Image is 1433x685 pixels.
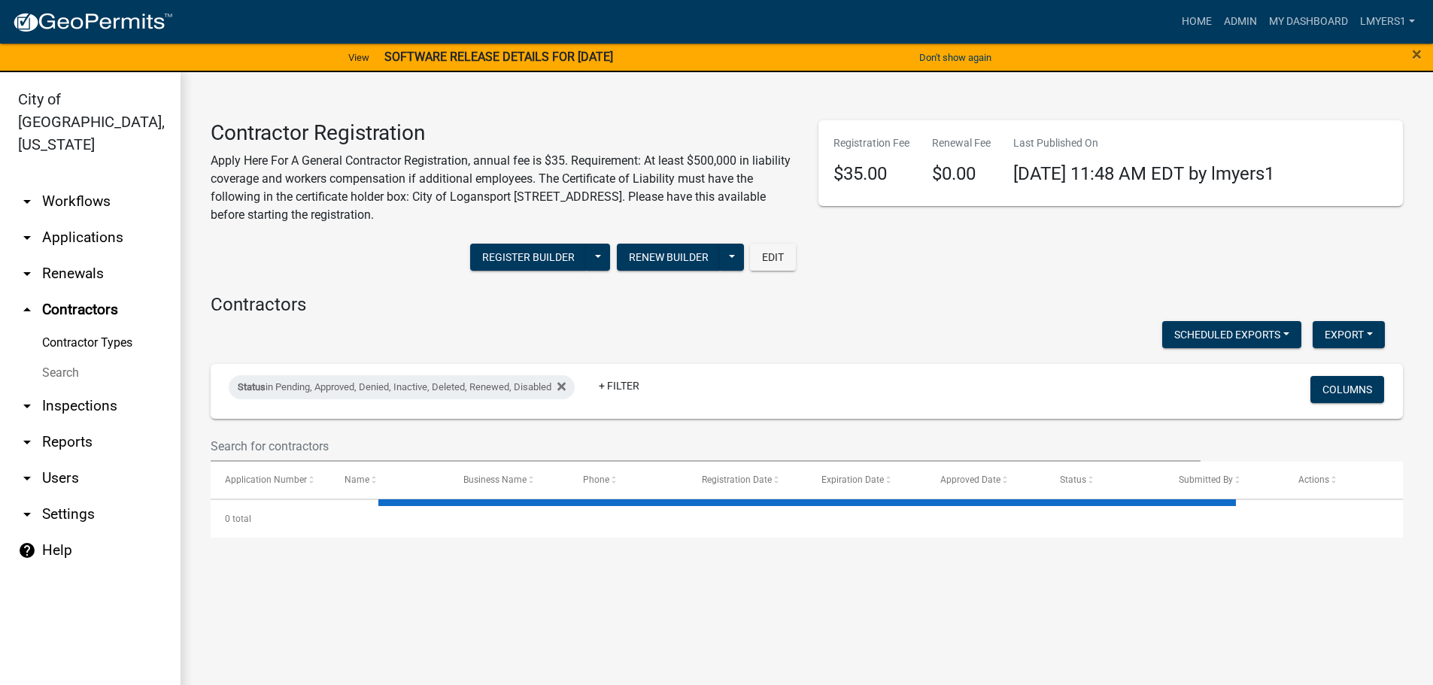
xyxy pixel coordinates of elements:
button: Scheduled Exports [1162,321,1301,348]
button: Don't show again [913,45,997,70]
datatable-header-cell: Application Number [211,462,330,498]
i: help [18,541,36,559]
span: Phone [583,474,609,485]
button: Renew Builder [617,244,721,271]
i: arrow_drop_down [18,505,36,523]
i: arrow_drop_down [18,265,36,283]
span: Submitted By [1179,474,1233,485]
h4: $35.00 [833,163,909,185]
strong: SOFTWARE RELEASE DETAILS FOR [DATE] [384,50,613,64]
datatable-header-cell: Phone [569,462,688,498]
a: Home [1176,8,1218,36]
span: Name [345,474,369,485]
i: arrow_drop_down [18,397,36,415]
a: lmyers1 [1354,8,1421,36]
datatable-header-cell: Business Name [449,462,569,498]
span: [DATE] 11:48 AM EDT by lmyers1 [1013,163,1274,184]
datatable-header-cell: Approved Date [926,462,1046,498]
datatable-header-cell: Status [1046,462,1165,498]
i: arrow_drop_down [18,192,36,211]
span: Registration Date [702,474,772,485]
span: Business Name [463,474,527,485]
span: Approved Date [940,474,1000,485]
h4: Contractors [211,294,1403,316]
i: arrow_drop_down [18,469,36,487]
a: View [342,45,375,70]
span: Status [238,381,266,393]
button: Register Builder [470,244,587,271]
datatable-header-cell: Registration Date [688,462,807,498]
datatable-header-cell: Actions [1284,462,1404,498]
div: 0 total [211,500,1403,538]
h3: Contractor Registration [211,120,796,146]
a: + Filter [587,372,651,399]
button: Edit [750,244,796,271]
span: Application Number [225,474,307,485]
datatable-header-cell: Name [330,462,450,498]
i: arrow_drop_up [18,301,36,319]
button: Close [1412,45,1422,63]
button: Columns [1310,376,1384,403]
button: Export [1313,321,1385,348]
p: Registration Fee [833,135,909,151]
span: Expiration Date [821,474,884,485]
h4: $0.00 [932,163,991,185]
span: × [1412,44,1422,65]
p: Renewal Fee [932,135,991,151]
i: arrow_drop_down [18,229,36,247]
datatable-header-cell: Expiration Date [807,462,927,498]
div: in Pending, Approved, Denied, Inactive, Deleted, Renewed, Disabled [229,375,575,399]
span: Actions [1298,474,1329,485]
p: Apply Here For A General Contractor Registration, annual fee is $35. Requirement: At least $500,0... [211,152,796,224]
i: arrow_drop_down [18,433,36,451]
a: Admin [1218,8,1263,36]
a: My Dashboard [1263,8,1354,36]
input: Search for contractors [211,431,1201,462]
span: Status [1060,474,1086,485]
p: Last Published On [1013,135,1274,151]
datatable-header-cell: Submitted By [1164,462,1284,498]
